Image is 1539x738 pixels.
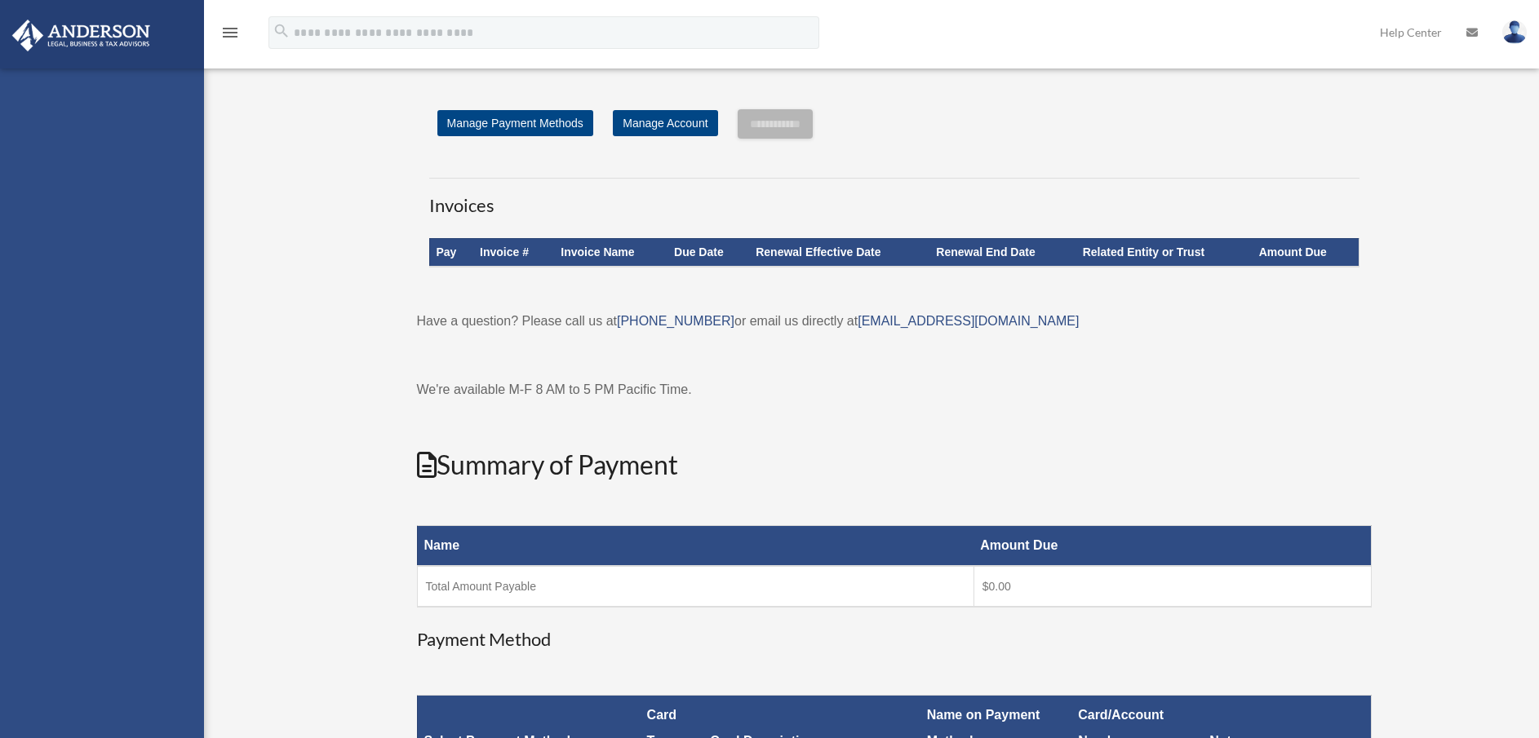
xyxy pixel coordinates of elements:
i: search [273,22,291,40]
p: We're available M-F 8 AM to 5 PM Pacific Time. [417,378,1372,401]
th: Related Entity or Trust [1076,238,1253,266]
th: Amount Due [1253,238,1359,266]
th: Renewal End Date [929,238,1076,266]
th: Renewal Effective Date [749,238,929,266]
img: User Pic [1502,20,1527,44]
th: Name [417,526,974,567]
h2: Summary of Payment [417,447,1372,484]
h3: Invoices [429,178,1359,219]
p: Have a question? Please call us at or email us directly at [417,310,1372,333]
i: menu [220,23,240,42]
th: Pay [429,238,473,266]
th: Due Date [667,238,749,266]
a: Manage Payment Methods [437,110,593,136]
a: [PHONE_NUMBER] [617,314,734,328]
td: Total Amount Payable [417,566,974,607]
h3: Payment Method [417,627,1372,652]
th: Invoice Name [554,238,667,266]
th: Amount Due [974,526,1371,567]
th: Invoice # [473,238,554,266]
td: $0.00 [974,566,1371,607]
img: Anderson Advisors Platinum Portal [7,20,155,51]
a: Manage Account [613,110,717,136]
a: [EMAIL_ADDRESS][DOMAIN_NAME] [858,314,1079,328]
a: menu [220,29,240,42]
